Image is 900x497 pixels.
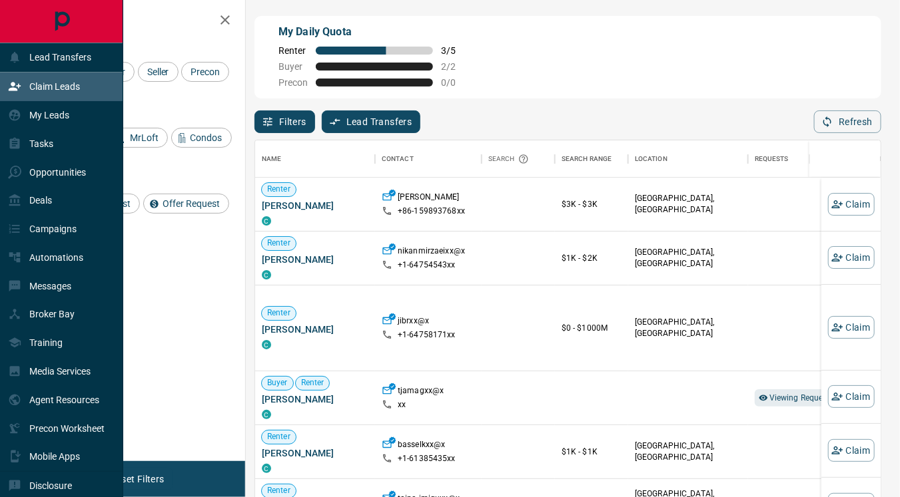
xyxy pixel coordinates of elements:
[828,439,875,462] button: Claim
[278,77,308,88] span: Precon
[769,393,843,403] span: Viewing Request
[398,246,465,259] p: nikanmirzaeixx@x
[828,193,875,216] button: Claim
[562,140,612,178] div: Search Range
[398,399,406,411] p: xx
[262,199,368,212] span: [PERSON_NAME]
[635,193,741,216] p: [GEOGRAPHIC_DATA], [GEOGRAPHIC_DATA]
[262,485,296,496] span: Renter
[398,206,465,217] p: +86- 159893768xx
[278,24,470,40] p: My Daily Quota
[262,431,296,442] span: Renter
[43,13,232,29] h2: Filters
[828,316,875,339] button: Claim
[138,62,179,82] div: Seller
[398,453,456,464] p: +1- 61385435xx
[262,446,368,460] span: [PERSON_NAME]
[125,132,163,143] span: MrLoft
[635,440,741,463] p: [GEOGRAPHIC_DATA], [GEOGRAPHIC_DATA]
[186,132,227,143] span: Condos
[748,140,868,178] div: Requests
[262,307,296,319] span: Renter
[262,253,368,266] span: [PERSON_NAME]
[255,140,375,178] div: Name
[262,323,368,336] span: [PERSON_NAME]
[262,184,296,195] span: Renter
[562,252,622,264] p: $1K - $2K
[398,385,444,399] p: tjamagxx@x
[398,192,460,206] p: [PERSON_NAME]
[171,128,232,148] div: Condos
[262,140,282,178] div: Name
[278,45,308,56] span: Renter
[181,62,229,82] div: Precon
[262,340,271,349] div: condos.ca
[398,439,445,453] p: basselkxx@x
[398,315,429,329] p: jibrxx@x
[262,410,271,419] div: condos.ca
[828,385,875,408] button: Claim
[262,377,293,389] span: Buyer
[555,140,628,178] div: Search Range
[158,198,225,209] span: Offer Request
[262,216,271,226] div: condos.ca
[186,67,225,77] span: Precon
[441,45,470,56] span: 3 / 5
[635,317,741,339] p: [GEOGRAPHIC_DATA], [GEOGRAPHIC_DATA]
[143,67,174,77] span: Seller
[755,140,789,178] div: Requests
[101,468,173,490] button: Reset Filters
[398,329,456,341] p: +1- 64758171xx
[375,140,482,178] div: Contact
[278,61,308,72] span: Buyer
[562,322,622,334] p: $0 - $1000M
[322,110,421,133] button: Lead Transfers
[296,377,330,389] span: Renter
[755,389,847,407] div: Viewing Request (1)
[628,140,748,178] div: Location
[441,77,470,88] span: 0 / 0
[262,238,296,249] span: Renter
[488,140,532,178] div: Search
[635,247,741,269] p: [GEOGRAPHIC_DATA], [GEOGRAPHIC_DATA]
[262,464,271,473] div: condos.ca
[814,110,881,133] button: Refresh
[562,198,622,210] p: $3K - $3K
[111,128,168,148] div: MrLoft
[562,446,622,458] p: $1K - $1K
[398,259,456,271] p: +1- 64754543xx
[635,140,668,178] div: Location
[441,61,470,72] span: 2 / 2
[262,393,368,406] span: [PERSON_NAME]
[143,194,229,214] div: Offer Request
[828,246,875,269] button: Claim
[254,110,315,133] button: Filters
[382,140,414,178] div: Contact
[262,270,271,279] div: condos.ca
